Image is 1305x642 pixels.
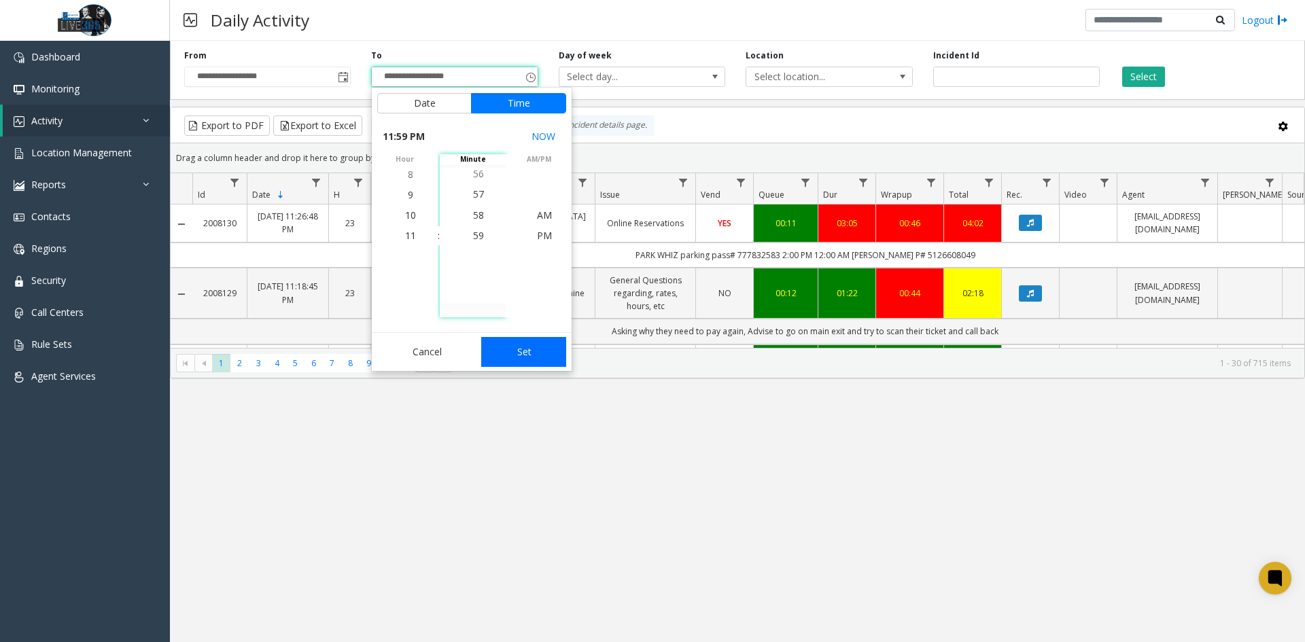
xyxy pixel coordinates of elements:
[349,173,368,192] a: H Filter Menu
[371,50,382,62] label: To
[604,274,687,313] a: General Questions regarding, rates, hours, etc
[184,50,207,62] label: From
[14,180,24,191] img: 'icon'
[704,287,745,300] a: NO
[201,287,239,300] a: 2008129
[14,276,24,287] img: 'icon'
[826,287,867,300] div: 01:22
[460,357,1291,369] kendo-pager-info: 1 - 30 of 715 items
[1038,173,1056,192] a: Rec. Filter Menu
[746,67,879,86] span: Select location...
[341,354,360,372] span: Page 8
[526,124,561,149] button: Select now
[797,173,815,192] a: Queue Filter Menu
[600,189,620,200] span: Issue
[31,274,66,287] span: Security
[14,116,24,127] img: 'icon'
[718,217,731,229] span: YES
[405,229,416,242] span: 11
[372,154,438,164] span: hour
[952,287,993,300] a: 02:18
[171,146,1304,170] div: Drag a column header and drop it here to group by that column
[438,229,440,243] div: :
[252,189,271,200] span: Date
[337,287,362,300] a: 23
[574,173,592,192] a: Lane Filter Menu
[604,217,687,230] a: Online Reservations
[31,146,132,159] span: Location Management
[1064,189,1087,200] span: Video
[408,188,413,201] span: 9
[323,354,341,372] span: Page 7
[559,50,612,62] label: Day of week
[14,84,24,95] img: 'icon'
[14,308,24,319] img: 'icon'
[704,217,745,230] a: YES
[14,212,24,223] img: 'icon'
[746,50,784,62] label: Location
[884,287,935,300] div: 00:44
[405,209,416,221] span: 10
[31,114,63,127] span: Activity
[471,93,566,113] button: Time tab
[1242,13,1288,27] a: Logout
[304,354,323,372] span: Page 6
[230,354,249,372] span: Page 2
[1223,189,1285,200] span: [PERSON_NAME]
[377,93,472,113] button: Date tab
[256,280,320,306] a: [DATE] 11:18:45 PM
[14,148,24,159] img: 'icon'
[31,210,71,223] span: Contacts
[1122,189,1145,200] span: Agent
[226,173,244,192] a: Id Filter Menu
[949,189,969,200] span: Total
[31,306,84,319] span: Call Centers
[823,189,837,200] span: Dur
[701,189,720,200] span: Vend
[307,173,326,192] a: Date Filter Menu
[718,287,731,299] span: NO
[732,173,750,192] a: Vend Filter Menu
[184,3,197,37] img: pageIcon
[360,354,378,372] span: Page 9
[473,208,484,221] span: 58
[674,173,693,192] a: Issue Filter Menu
[383,127,425,146] span: 11:59 PM
[1126,210,1209,236] a: [EMAIL_ADDRESS][DOMAIN_NAME]
[31,82,80,95] span: Monitoring
[204,3,316,37] h3: Daily Activity
[14,372,24,382] img: 'icon'
[171,289,192,300] a: Collapse Details
[14,340,24,351] img: 'icon'
[268,354,286,372] span: Page 4
[881,189,912,200] span: Wrapup
[31,50,80,63] span: Dashboard
[440,154,506,164] span: minute
[1196,173,1215,192] a: Agent Filter Menu
[335,67,350,86] span: Toggle popup
[184,115,270,136] button: Export to PDF
[275,190,286,200] span: Sortable
[31,178,66,191] span: Reports
[759,189,784,200] span: Queue
[506,154,572,164] span: AM/PM
[212,354,230,372] span: Page 1
[201,217,239,230] a: 2008130
[3,105,170,137] a: Activity
[826,217,867,230] a: 03:05
[337,217,362,230] a: 23
[523,67,538,86] span: Toggle popup
[171,219,192,230] a: Collapse Details
[473,188,484,200] span: 57
[473,167,484,180] span: 56
[884,217,935,230] div: 00:46
[14,52,24,63] img: 'icon'
[559,67,692,86] span: Select day...
[31,370,96,382] span: Agent Services
[1007,189,1022,200] span: Rec.
[377,337,477,367] button: Cancel
[933,50,979,62] label: Incident Id
[762,217,810,230] a: 00:11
